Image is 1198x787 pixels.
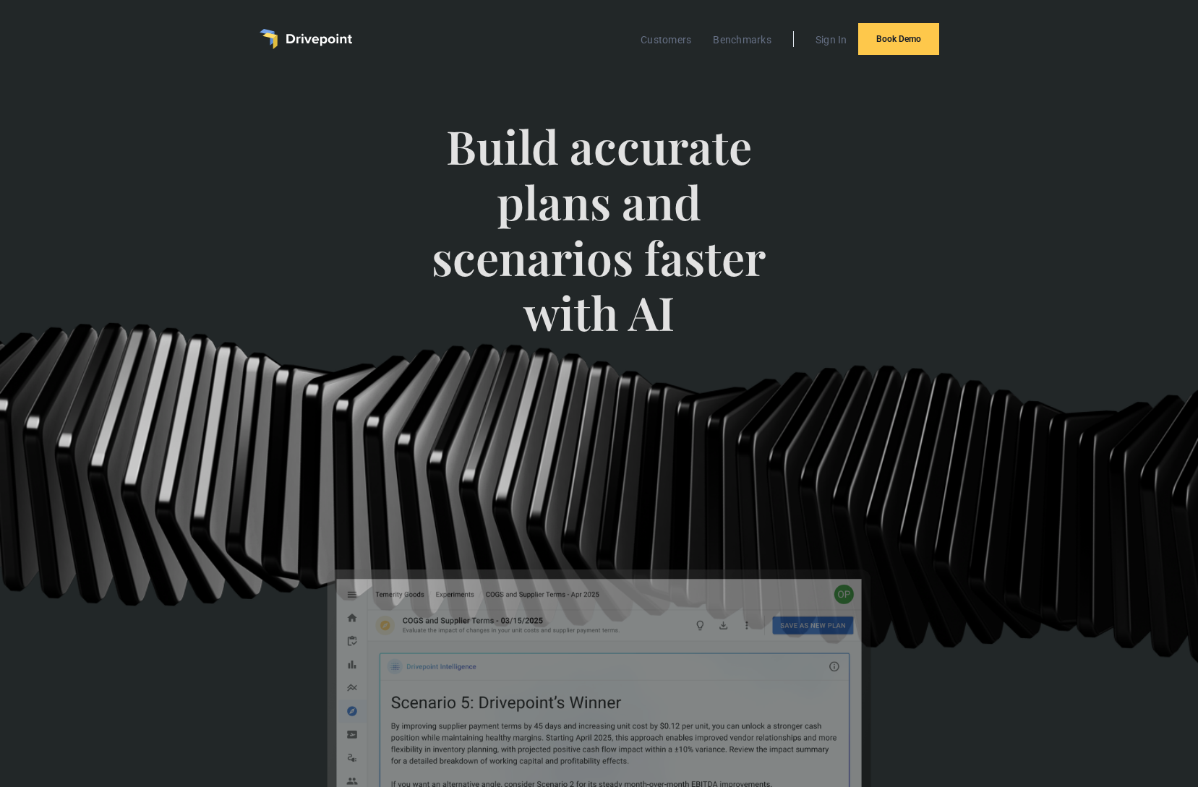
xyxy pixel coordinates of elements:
a: Book Demo [858,23,939,55]
a: home [260,29,352,49]
a: Sign In [808,30,855,49]
span: Build accurate plans and scenarios faster with AI [394,119,805,369]
a: Customers [633,30,698,49]
a: Benchmarks [706,30,779,49]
